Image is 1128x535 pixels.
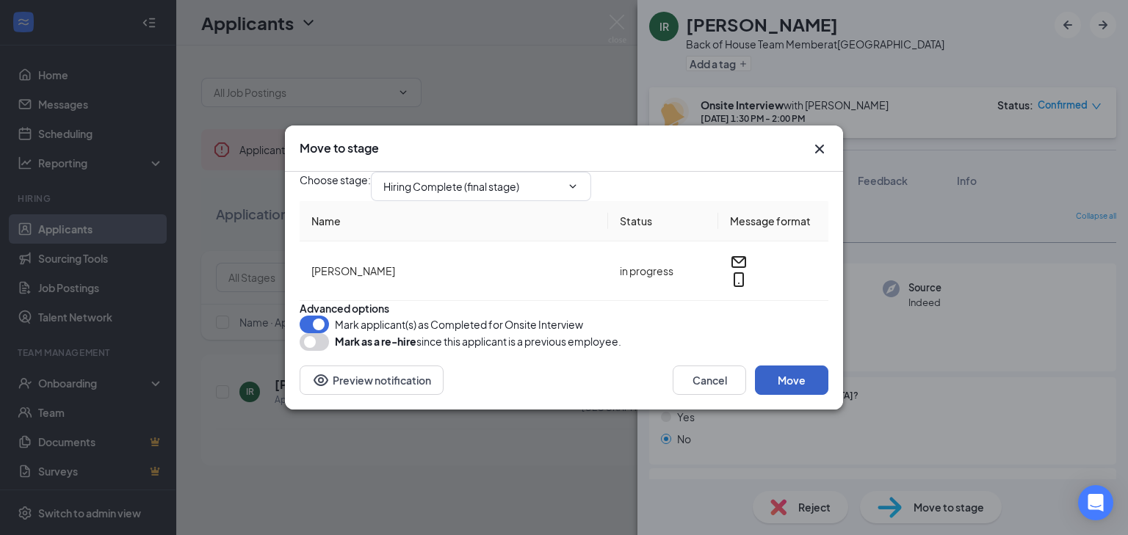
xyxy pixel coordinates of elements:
[311,264,395,277] span: [PERSON_NAME]
[811,140,828,158] button: Close
[718,201,828,241] th: Message format
[608,201,718,241] th: Status
[300,365,444,395] button: Preview notificationEye
[335,333,621,349] div: since this applicant is a previous employee.
[755,365,828,395] button: Move
[300,201,608,241] th: Name
[300,301,828,316] div: Advanced options
[300,140,379,156] h3: Move to stage
[811,140,828,158] svg: Cross
[673,365,746,395] button: Cancel
[730,253,748,271] svg: Email
[300,172,371,201] span: Choose stage :
[567,181,579,192] svg: ChevronDown
[1078,485,1113,520] div: Open Intercom Messenger
[335,335,416,348] b: Mark as a re-hire
[730,271,748,288] svg: MobileSms
[608,241,718,301] td: in progress
[312,371,330,389] svg: Eye
[335,316,583,333] span: Mark applicant(s) as Completed for Onsite Interview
